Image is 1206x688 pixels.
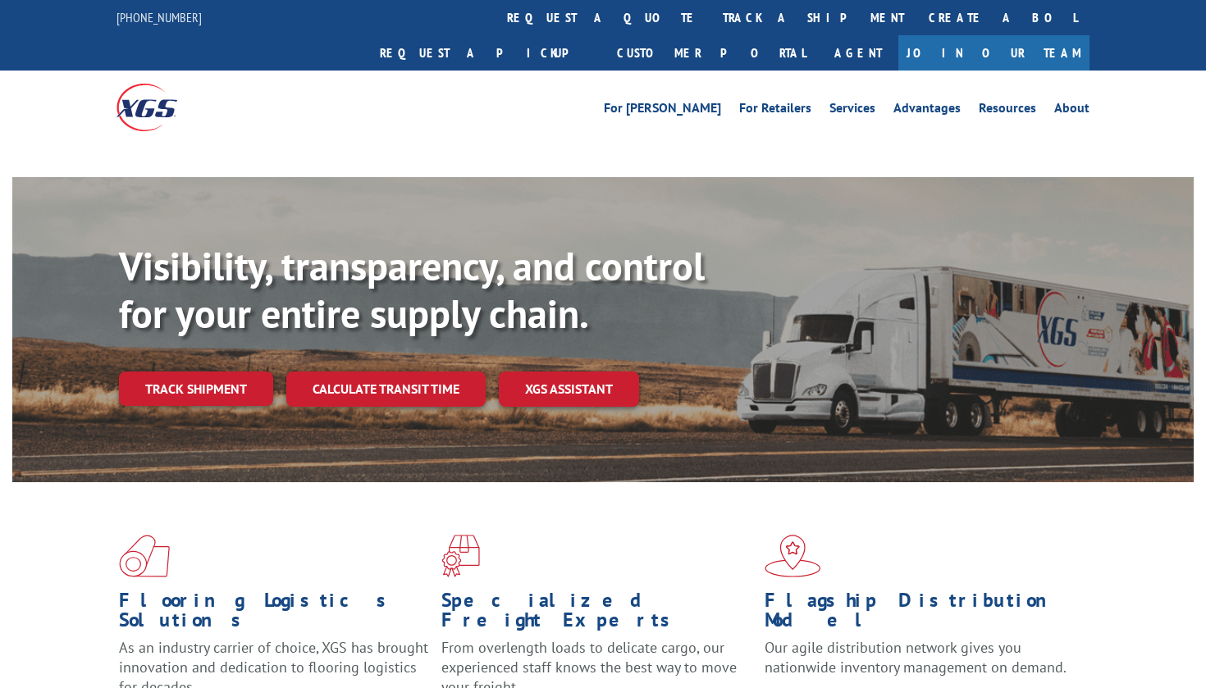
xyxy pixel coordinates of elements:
span: Our agile distribution network gives you nationwide inventory management on demand. [765,638,1067,677]
a: For Retailers [739,102,811,120]
img: xgs-icon-flagship-distribution-model-red [765,535,821,577]
a: [PHONE_NUMBER] [116,9,202,25]
a: Join Our Team [898,35,1090,71]
a: Advantages [893,102,961,120]
a: About [1054,102,1090,120]
a: Calculate transit time [286,371,486,407]
h1: Flagship Distribution Model [765,590,1075,638]
a: Resources [979,102,1036,120]
a: Services [829,102,875,120]
a: Customer Portal [605,35,818,71]
a: Request a pickup [368,35,605,71]
img: xgs-icon-total-supply-chain-intelligence-red [119,535,170,577]
b: Visibility, transparency, and control for your entire supply chain. [119,240,705,339]
h1: Specialized Freight Experts [441,590,751,638]
a: For [PERSON_NAME] [604,102,721,120]
a: Agent [818,35,898,71]
a: XGS ASSISTANT [499,371,639,407]
a: Track shipment [119,371,273,406]
h1: Flooring Logistics Solutions [119,590,429,638]
img: xgs-icon-focused-on-flooring-red [441,535,480,577]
